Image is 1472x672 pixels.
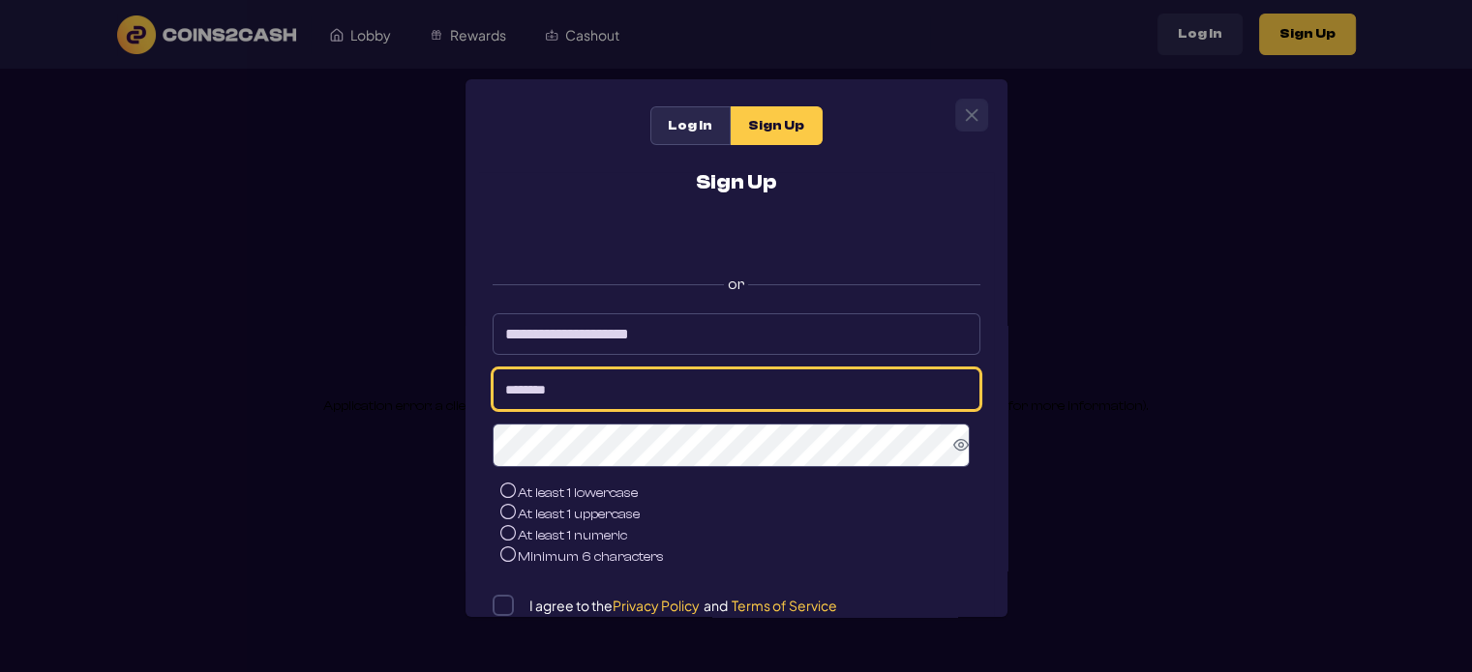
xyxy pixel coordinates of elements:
[533,218,940,260] iframe: Sign in with Google Button
[500,504,980,525] li: At least 1 uppercase
[732,597,837,614] span: Terms of Service
[650,106,731,145] div: Log In
[731,106,823,145] div: Sign Up
[500,482,980,504] li: At least 1 lowercase
[500,525,980,546] li: At least 1 numeric
[956,100,987,131] button: Close
[529,597,837,614] p: I agree to the and
[493,258,980,300] label: or
[500,546,980,568] li: Minimum 6 characters
[613,597,700,614] span: Privacy Policy
[668,118,712,134] span: Log In
[748,118,804,134] span: Sign Up
[696,172,777,192] h2: Sign Up
[953,437,969,453] svg: Show Password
